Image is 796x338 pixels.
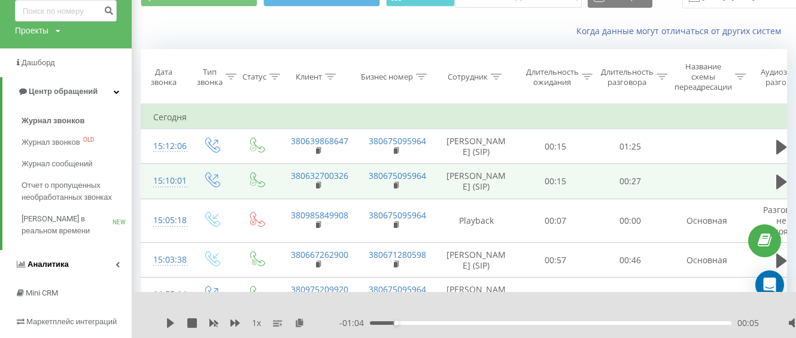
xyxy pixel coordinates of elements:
td: [PERSON_NAME] (SIP) [435,278,518,312]
td: 00:46 [593,243,668,278]
span: [PERSON_NAME] в реальном времени [22,213,113,237]
span: 1 x [252,317,261,329]
div: 15:05:18 [153,209,177,232]
span: Дашборд [22,58,55,67]
span: Отчет о пропущенных необработанных звонках [22,179,126,203]
td: 00:00 [593,199,668,243]
a: 380639868647 [291,135,348,147]
div: Название схемы переадресации [675,62,732,92]
a: 380667262900 [291,249,348,260]
a: 380671280598 [369,249,426,260]
td: 00:57 [518,243,593,278]
div: Длительность разговора [601,67,654,87]
div: 15:10:01 [153,169,177,193]
div: Дата звонка [141,67,186,87]
td: [PERSON_NAME] (SIP) [435,129,518,164]
a: Журнал звонков [22,110,132,132]
div: Бизнес номер [361,72,413,82]
a: Журнал сообщений [22,153,132,175]
td: 00:48 [593,278,668,312]
div: Тип звонка [197,67,223,87]
a: [PERSON_NAME] в реальном времениNEW [22,208,132,242]
a: 380675095964 [369,170,426,181]
td: 01:25 [593,129,668,164]
td: Основная [668,199,746,243]
div: Сотрудник [448,72,488,82]
span: Маркетплейс интеграций [26,317,117,326]
div: 15:03:38 [153,248,177,272]
a: 380975209920 [291,284,348,295]
div: Клиент [296,72,322,82]
span: 00:05 [737,317,759,329]
div: Accessibility label [394,321,399,325]
a: 380675095964 [369,284,426,295]
a: 380675095964 [369,209,426,221]
div: 15:12:06 [153,135,177,158]
span: Аналитика [28,260,69,269]
td: Playback [435,199,518,243]
span: Журнал звонков [22,136,80,148]
span: Журнал звонков [22,115,84,127]
td: [PERSON_NAME] (SIP) [435,243,518,278]
td: 00:15 [518,164,593,199]
a: 380985849908 [291,209,348,221]
div: Длительность ожидания [526,67,579,87]
div: Статус [242,72,266,82]
td: 00:08 [518,278,593,312]
span: - 01:04 [339,317,370,329]
td: 00:07 [518,199,593,243]
span: Центр обращений [29,87,98,96]
a: Когда данные могут отличаться от других систем [576,25,787,36]
a: Отчет о пропущенных необработанных звонках [22,175,132,208]
span: Mini CRM [26,288,58,297]
div: Open Intercom Messenger [755,270,784,299]
td: 00:27 [593,164,668,199]
td: [PERSON_NAME] (SIP) [435,164,518,199]
a: 380632700326 [291,170,348,181]
a: Центр обращений [2,77,132,106]
td: 00:15 [518,129,593,164]
td: Основная [668,243,746,278]
div: Проекты [15,25,48,36]
div: 14:55:14 [153,283,177,306]
a: 380675095964 [369,135,426,147]
span: Журнал сообщений [22,158,92,170]
a: Журнал звонковOLD [22,132,132,153]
